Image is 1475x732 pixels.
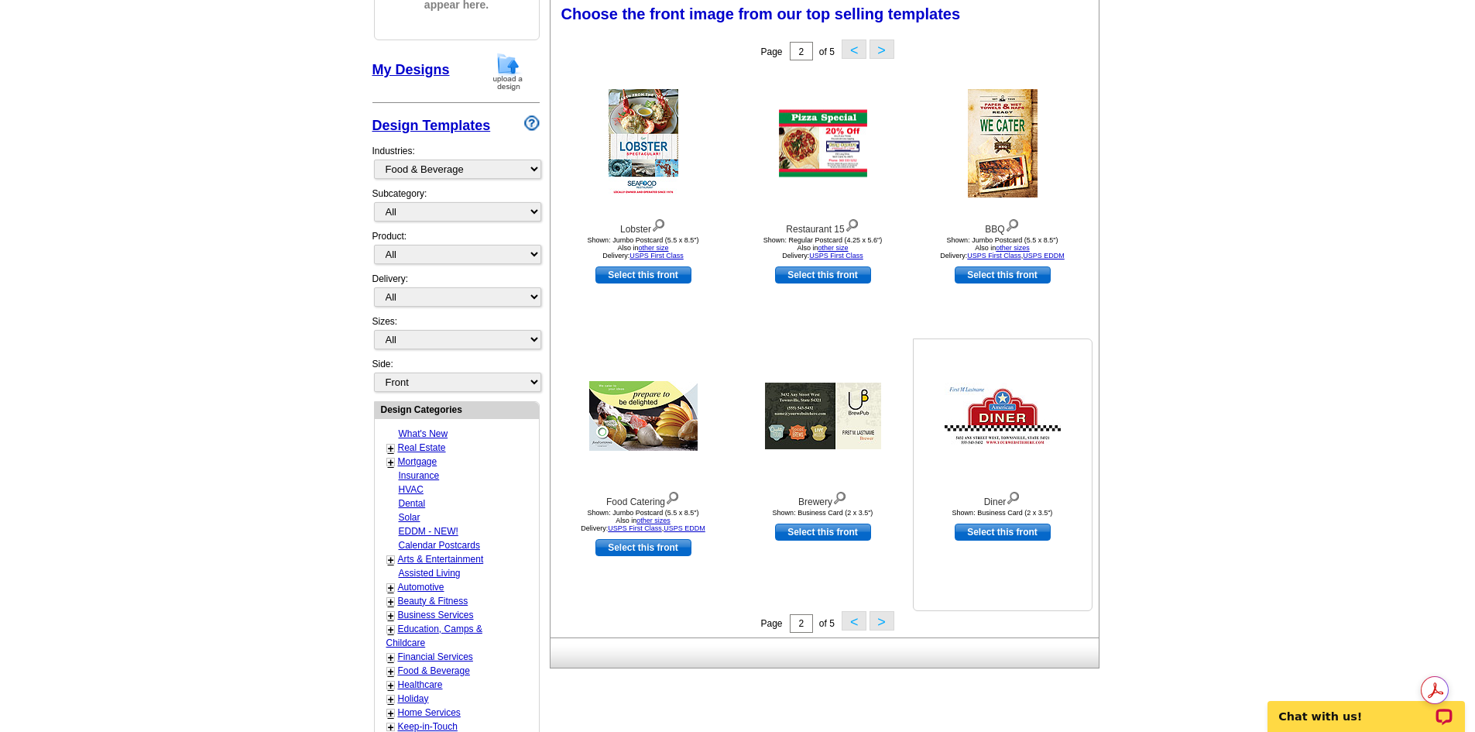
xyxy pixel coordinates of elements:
a: + [388,456,394,469]
a: Holiday [398,693,429,704]
img: view design details [832,488,847,505]
a: My Designs [372,62,450,77]
div: Shown: Business Card (2 x 3.5") [738,509,908,517]
img: design-wizard-help-icon.png [524,115,540,131]
a: use this design [955,266,1051,284]
a: USPS First Class [608,524,662,532]
a: Education, Camps & Childcare [386,624,482,648]
a: Mortgage [398,456,437,467]
img: Restaurant 15 [779,110,867,177]
a: Real Estate [398,442,446,453]
div: Shown: Jumbo Postcard (5.5 x 8.5") Delivery: , [558,509,729,532]
a: Business Services [398,610,474,620]
img: Brewery [765,383,881,449]
div: Lobster [558,215,729,236]
button: < [842,40,866,59]
a: + [388,624,394,636]
a: use this design [775,266,871,284]
a: + [388,596,394,608]
img: upload-design [488,52,528,91]
span: Also in [797,244,848,252]
div: Brewery [738,488,908,509]
span: Also in [975,244,1030,252]
img: view design details [1006,488,1020,505]
div: Sizes: [372,314,540,357]
div: Shown: Business Card (2 x 3.5") [918,509,1088,517]
img: BBQ [968,89,1038,198]
span: Page [760,618,782,629]
a: other sizes [996,244,1030,252]
span: of 5 [819,46,835,57]
a: Beauty & Fitness [398,596,468,607]
a: Keep-in-Touch [398,721,458,732]
a: + [388,610,394,622]
a: + [388,651,394,664]
a: other size [818,244,848,252]
div: Shown: Jumbo Postcard (5.5 x 8.5") Delivery: [558,236,729,259]
div: Shown: Jumbo Postcard (5.5 x 8.5") Delivery: , [918,236,1088,259]
div: Shown: Regular Postcard (4.25 x 5.6") Delivery: [738,236,908,259]
button: > [870,611,894,631]
a: USPS EDDM [664,524,705,532]
a: USPS First Class [629,252,684,259]
img: view design details [1005,215,1020,232]
div: Design Categories [375,402,539,417]
span: Choose the front image from our top selling templates [561,5,961,22]
span: of 5 [819,618,835,629]
div: Diner [918,488,1088,509]
a: Healthcare [398,679,443,690]
img: Food Catering [589,381,698,451]
a: HVAC [399,484,424,495]
a: use this design [955,524,1051,541]
a: Assisted Living [399,568,461,579]
span: Page [760,46,782,57]
div: Industries: [372,136,540,187]
a: Financial Services [398,651,473,662]
div: BBQ [918,215,1088,236]
a: What's New [399,428,448,439]
a: EDDM - NEW! [399,526,458,537]
a: Solar [399,512,420,523]
a: Home Services [398,707,461,718]
div: Delivery: [372,272,540,314]
a: Insurance [399,470,440,481]
a: other size [638,244,668,252]
a: Dental [399,498,426,509]
a: USPS EDDM [1023,252,1065,259]
a: Design Templates [372,118,491,133]
a: + [388,665,394,678]
a: + [388,707,394,720]
a: other sizes [636,517,671,524]
a: + [388,693,394,706]
a: Arts & Entertainment [398,554,484,565]
a: + [388,442,394,455]
img: Lobster [609,89,678,198]
a: use this design [595,539,691,556]
div: Product: [372,229,540,272]
span: Also in [616,517,671,524]
a: Calendar Postcards [399,540,480,551]
a: Food & Beverage [398,665,470,676]
button: > [870,40,894,59]
a: USPS First Class [967,252,1021,259]
a: USPS First Class [809,252,863,259]
img: Diner [945,383,1061,449]
img: view design details [845,215,859,232]
a: Automotive [398,582,444,593]
img: view design details [665,488,680,505]
a: + [388,679,394,692]
button: < [842,611,866,631]
div: Subcategory: [372,187,540,229]
a: use this design [595,266,691,284]
a: use this design [775,524,871,541]
img: view design details [651,215,666,232]
div: Food Catering [558,488,729,509]
iframe: LiveChat chat widget [1257,683,1475,732]
span: Also in [617,244,668,252]
div: Restaurant 15 [738,215,908,236]
a: + [388,582,394,594]
a: + [388,554,394,566]
div: Side: [372,357,540,393]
